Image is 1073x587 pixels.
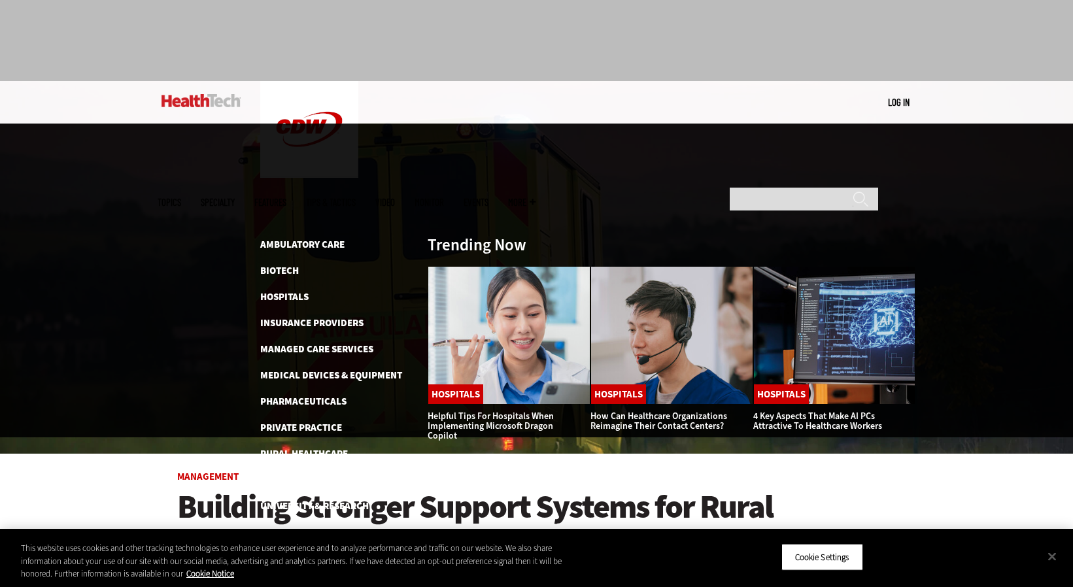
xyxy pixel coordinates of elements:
[260,421,342,434] a: Private Practice
[177,489,896,561] a: Building Stronger Support Systems for Rural Healthcare
[591,384,646,404] a: Hospitals
[260,81,358,178] img: Home
[888,95,910,109] div: User menu
[590,410,727,432] a: How Can Healthcare Organizations Reimagine Their Contact Centers?
[177,470,239,483] a: Management
[754,384,809,404] a: Hospitals
[428,410,554,442] a: Helpful Tips for Hospitals When Implementing Microsoft Dragon Copilot
[753,266,916,405] img: Desktop monitor with brain AI concept
[260,316,364,329] a: Insurance Providers
[162,94,241,107] img: Home
[428,266,590,405] img: Doctor using phone to dictate to tablet
[888,96,910,108] a: Log in
[428,237,526,253] h3: Trending Now
[260,499,369,512] a: University & Research
[590,266,753,405] img: Healthcare contact center
[260,343,373,356] a: Managed Care Services
[753,410,882,432] a: 4 Key Aspects That Make AI PCs Attractive to Healthcare Workers
[428,384,483,404] a: Hospitals
[1038,542,1066,571] button: Close
[260,290,309,303] a: Hospitals
[260,473,318,486] a: Senior Care
[260,369,402,382] a: Medical Devices & Equipment
[260,238,345,251] a: Ambulatory Care
[21,542,590,580] div: This website uses cookies and other tracking technologies to enhance user experience and to analy...
[186,568,234,579] a: More information about your privacy
[299,9,775,68] iframe: advertisement
[260,264,299,277] a: Biotech
[260,447,348,460] a: Rural Healthcare
[260,395,347,408] a: Pharmaceuticals
[781,543,863,571] button: Cookie Settings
